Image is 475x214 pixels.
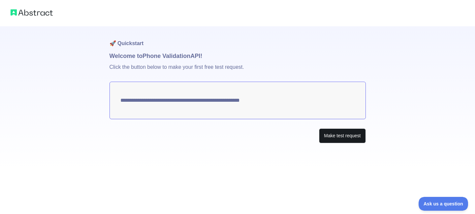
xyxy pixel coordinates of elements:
button: Make test request [319,128,365,143]
img: Abstract logo [11,8,53,17]
p: Click the button below to make your first free test request. [110,61,366,82]
iframe: Toggle Customer Support [419,197,468,211]
h1: Welcome to Phone Validation API! [110,51,366,61]
h1: 🚀 Quickstart [110,26,366,51]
